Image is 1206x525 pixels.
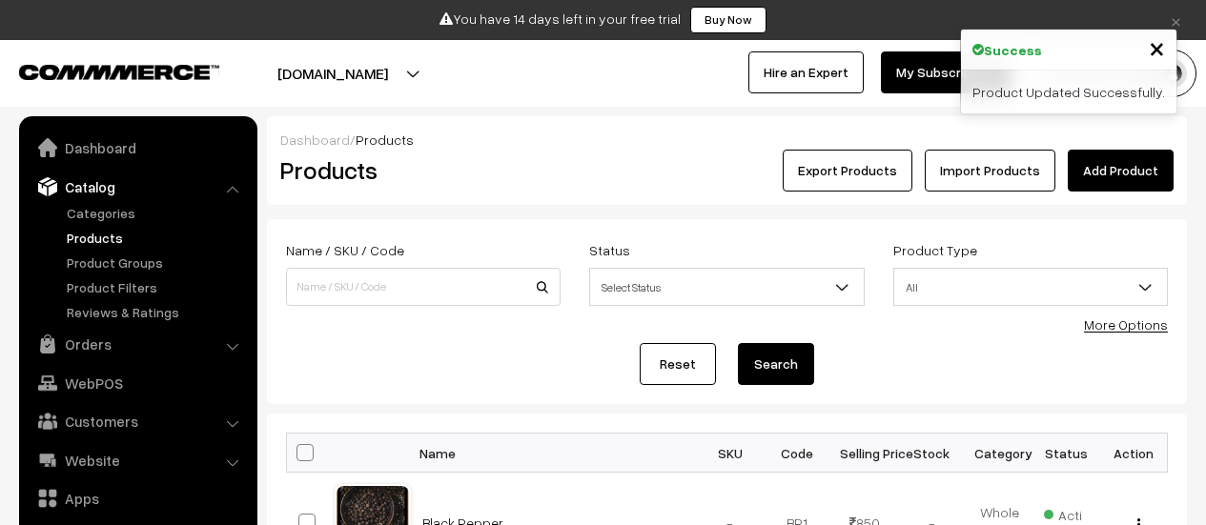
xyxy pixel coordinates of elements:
[24,443,251,477] a: Website
[1100,434,1168,473] th: Action
[984,40,1042,60] strong: Success
[697,434,765,473] th: SKU
[62,252,251,273] a: Product Groups
[925,150,1055,192] a: Import Products
[893,240,977,260] label: Product Type
[280,155,559,185] h2: Products
[62,228,251,248] a: Products
[24,366,251,400] a: WebPOS
[1032,434,1100,473] th: Status
[831,434,899,473] th: Selling Price
[280,130,1174,150] div: /
[1149,30,1165,65] span: ×
[1149,33,1165,62] button: Close
[893,268,1168,306] span: All
[748,51,864,93] a: Hire an Expert
[62,203,251,223] a: Categories
[640,343,716,385] a: Reset
[1068,150,1174,192] a: Add Product
[738,343,814,385] button: Search
[590,271,863,304] span: Select Status
[783,150,912,192] button: Export Products
[211,50,455,97] button: [DOMAIN_NAME]
[19,59,186,82] a: COMMMERCE
[24,481,251,515] a: Apps
[690,7,767,33] a: Buy Now
[19,65,219,79] img: COMMMERCE
[894,271,1167,304] span: All
[589,240,630,260] label: Status
[966,434,1033,473] th: Category
[898,434,966,473] th: Stock
[24,170,251,204] a: Catalog
[881,51,1011,93] a: My Subscription
[24,327,251,361] a: Orders
[7,7,1199,33] div: You have 14 days left in your free trial
[286,240,404,260] label: Name / SKU / Code
[24,404,251,438] a: Customers
[24,131,251,165] a: Dashboard
[356,131,414,148] span: Products
[286,268,561,306] input: Name / SKU / Code
[411,434,697,473] th: Name
[764,434,831,473] th: Code
[1163,9,1189,31] a: ×
[589,268,864,306] span: Select Status
[62,277,251,297] a: Product Filters
[280,131,350,148] a: Dashboard
[961,71,1176,113] div: Product Updated Successfully.
[1084,316,1168,333] a: More Options
[62,302,251,322] a: Reviews & Ratings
